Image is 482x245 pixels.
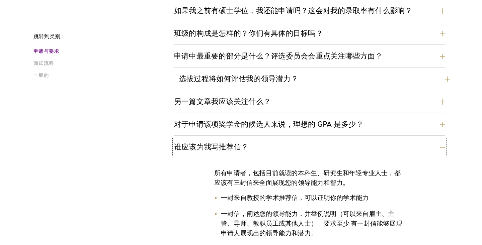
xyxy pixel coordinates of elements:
a: 一般的 [33,72,170,79]
button: 另一篇文章我应该关注什么？ [174,94,445,109]
font: 至少 有 [337,219,357,228]
button: 班级的构成是怎样的？你们有具体的目标吗？ [174,26,445,41]
font: 年轻专业人士，都应该有 [214,168,401,188]
font: 和 [343,168,349,178]
font: 所有申请者，包括目前就读的本科生、研究生 [214,168,343,178]
button: 对于申请该项奖学金的候选人来说，理想的 GPA 是多少？ [174,117,445,132]
font: 对于申请该项奖学金的候选人来说，理想的 GPA 是多少？ [174,119,364,130]
button: 如果我之前有硕士学位，我还能申请吗？这会对我的录取率有什么影响？ [174,3,445,18]
a: 面试流程 [33,60,170,67]
font: 班级的构成是怎样的？你们有具体的目标吗？ [174,28,323,39]
font: 申请与要求 [33,48,59,55]
font: 跳转到类别： [33,32,66,40]
font: 一封信，阐述您的领导能力，并举例说明（可以来自雇主、主管、导师、教职员工或其他人士）。要求 [221,209,394,228]
font: 来全面展现您的领导能力 [253,178,323,188]
a: 申请与要求 [33,48,170,55]
font: 一封来自教授的学术推荐信，可以证明你的学术能力 [221,193,369,203]
button: 申请中最重要的部分是什么？评选委员会会重点关注哪些方面？ [174,48,445,64]
font: 面试流程 [33,60,54,67]
font: 申请中最重要的部分是什么？评选委员会会重点关注哪些方面？ [174,50,383,62]
button: 谁应该为我写推荐信？ [174,139,445,154]
font: 和智力。 [323,178,349,188]
font: 三封信 [234,178,253,188]
font: 一般的 [33,72,49,79]
button: 选拔过程将如何评估我的领导潜力？ [179,71,450,86]
font: 选拔过程将如何评估我的领导潜力？ [179,73,298,84]
font: 如果我之前有硕士学位，我还能申请吗？这会对我的录取率有什么影响？ [174,5,412,16]
font: 一封信能够展现申请人展现出的领导能力和潜力。 [221,219,402,238]
font: 谁应该为我写推荐信？ [174,141,248,152]
font: 另一篇文章我应该关注什么？ [174,96,271,107]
